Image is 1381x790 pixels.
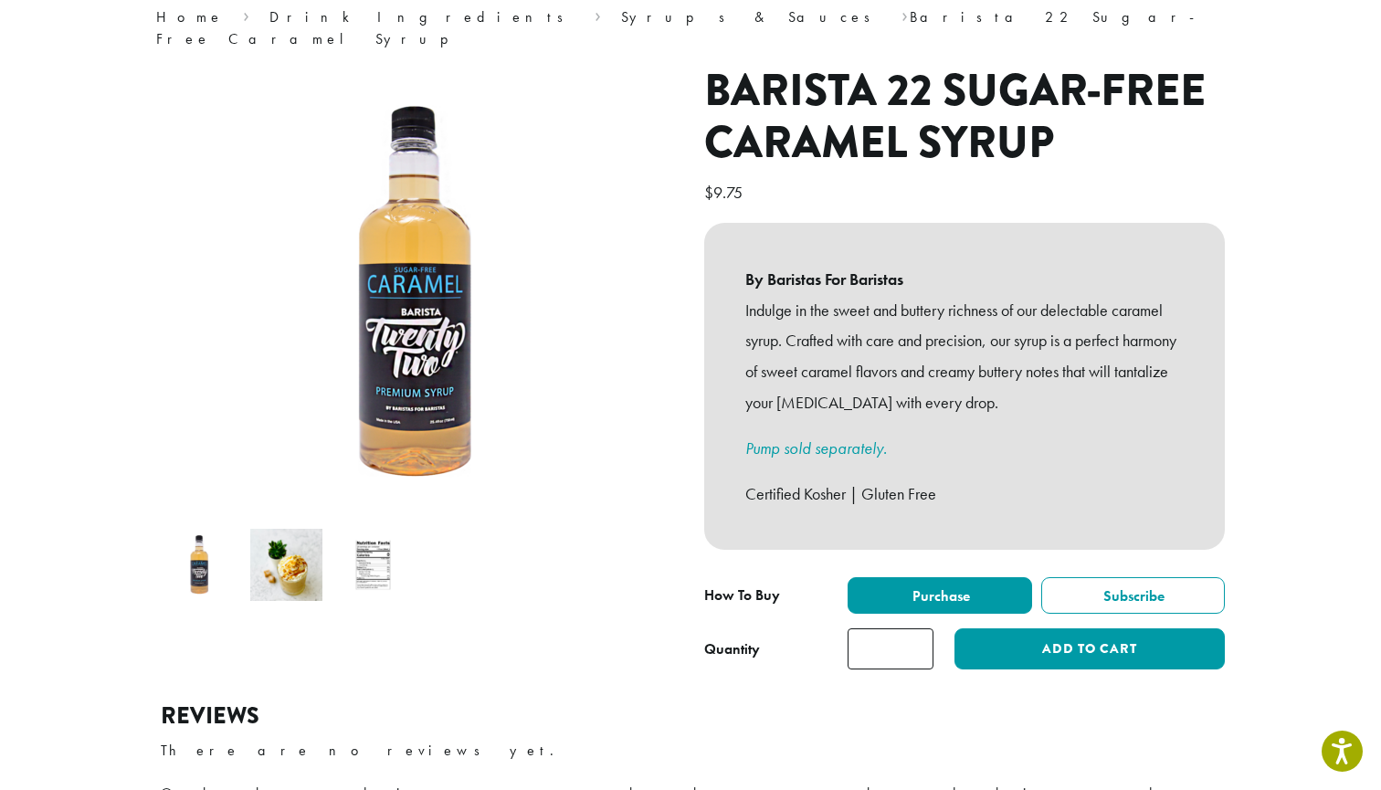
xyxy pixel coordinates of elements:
[156,7,224,26] a: Home
[745,479,1184,510] p: Certified Kosher | Gluten Free
[163,529,236,601] img: Barista 22 Sugar-Free Caramel Syrup
[848,628,933,669] input: Product quantity
[156,6,1225,50] nav: Breadcrumb
[704,182,747,203] bdi: 9.75
[704,585,780,605] span: How To Buy
[1101,586,1165,606] span: Subscribe
[704,182,713,203] span: $
[269,7,575,26] a: Drink Ingredients
[621,7,882,26] a: Syrups & Sauces
[910,586,970,606] span: Purchase
[704,638,760,660] div: Quantity
[745,295,1184,418] p: Indulge in the sweet and buttery richness of our delectable caramel syrup. Crafted with care and ...
[161,702,1220,730] h2: Reviews
[337,529,409,601] img: Barista 22 Sugar-Free Caramel Syrup - Image 3
[250,529,322,601] img: Barista 22 Sugar-Free Caramel Syrup - Image 2
[161,737,1220,764] p: There are no reviews yet.
[745,264,1184,295] b: By Baristas For Baristas
[745,437,887,458] a: Pump sold separately.
[704,65,1225,170] h1: Barista 22 Sugar-Free Caramel Syrup
[954,628,1225,669] button: Add to cart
